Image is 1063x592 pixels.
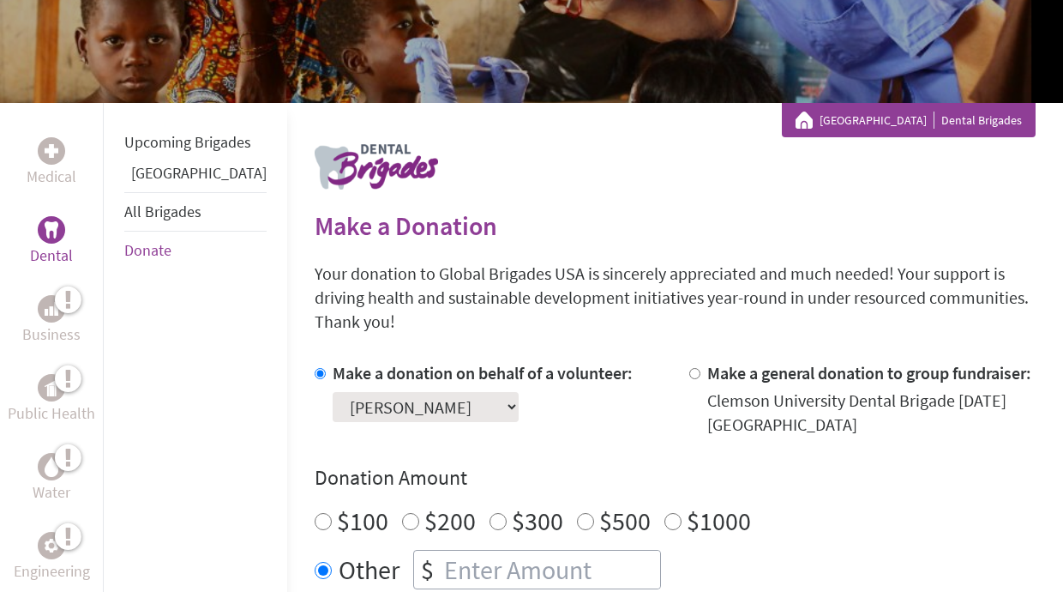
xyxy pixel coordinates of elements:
[45,456,58,476] img: Water
[124,124,267,161] li: Upcoming Brigades
[38,532,65,559] div: Engineering
[38,374,65,402] div: Public Health
[414,551,441,589] div: $
[707,389,1036,437] div: Clemson University Dental Brigade [DATE] [GEOGRAPHIC_DATA]
[38,216,65,244] div: Dental
[424,504,476,537] label: $200
[38,137,65,165] div: Medical
[30,244,73,268] p: Dental
[14,559,90,583] p: Engineering
[45,379,58,396] img: Public Health
[687,504,751,537] label: $1000
[512,504,563,537] label: $300
[131,163,267,183] a: [GEOGRAPHIC_DATA]
[337,504,388,537] label: $100
[45,539,58,553] img: Engineering
[441,551,660,589] input: Enter Amount
[124,232,267,269] li: Donate
[315,262,1036,334] p: Your donation to Global Brigades USA is sincerely appreciated and much needed! Your support is dr...
[333,362,633,384] label: Make a donation on behalf of a volunteer:
[124,192,267,232] li: All Brigades
[315,464,1036,492] h4: Donation Amount
[339,550,399,589] label: Other
[8,374,95,426] a: Public HealthPublic Health
[27,165,76,189] p: Medical
[124,161,267,192] li: Panama
[820,112,934,129] a: [GEOGRAPHIC_DATA]
[38,453,65,480] div: Water
[33,453,70,504] a: WaterWater
[599,504,651,537] label: $500
[8,402,95,426] p: Public Health
[45,221,58,238] img: Dental
[796,112,1022,129] div: Dental Brigades
[22,295,81,347] a: BusinessBusiness
[707,362,1031,384] label: Make a general donation to group fundraiser:
[45,144,58,158] img: Medical
[27,137,76,189] a: MedicalMedical
[30,216,73,268] a: DentalDental
[124,202,201,221] a: All Brigades
[14,532,90,583] a: EngineeringEngineering
[22,323,81,347] p: Business
[315,210,1036,241] h2: Make a Donation
[124,132,251,152] a: Upcoming Brigades
[124,240,171,260] a: Donate
[33,480,70,504] p: Water
[315,144,438,190] img: logo-dental.png
[38,295,65,323] div: Business
[45,302,58,316] img: Business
